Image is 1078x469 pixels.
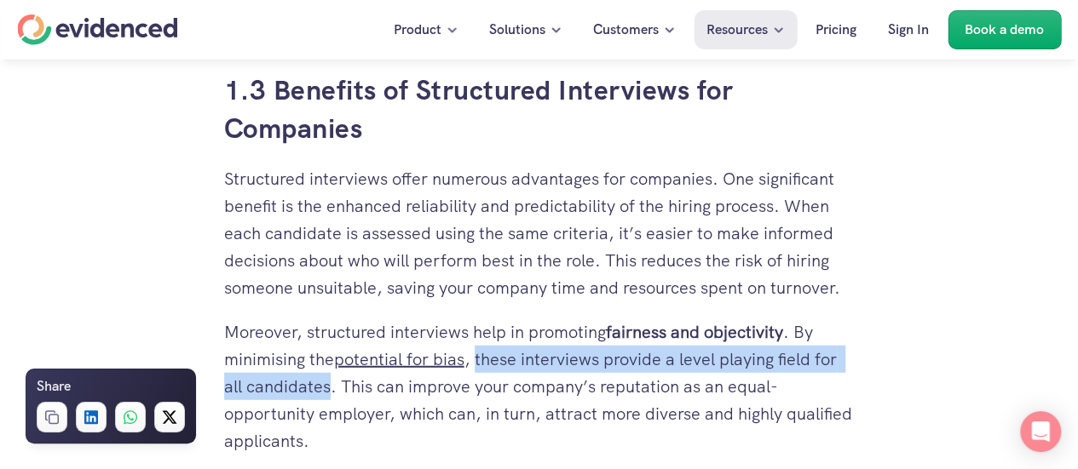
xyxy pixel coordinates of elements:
p: Moreover, structured interviews help in promoting . By minimising the , these interviews provide ... [224,318,855,455]
p: Pricing [816,19,856,41]
p: Resources [706,19,768,41]
div: Open Intercom Messenger [1020,411,1061,452]
a: potential for bias [334,348,464,370]
p: Structured interviews offer numerous advantages for companies. One significant benefit is the enh... [224,165,855,301]
p: Product [394,19,441,41]
p: Book a demo [965,19,1044,41]
strong: fairness and objectivity [606,321,783,343]
p: Customers [593,19,659,41]
a: Book a demo [948,10,1061,49]
a: 1.3 Benefits of Structured Interviews for Companies [224,72,741,146]
a: Home [17,14,177,45]
a: Pricing [803,10,869,49]
a: Sign In [875,10,942,49]
p: Sign In [888,19,929,41]
p: Solutions [489,19,545,41]
h6: Share [37,375,71,398]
